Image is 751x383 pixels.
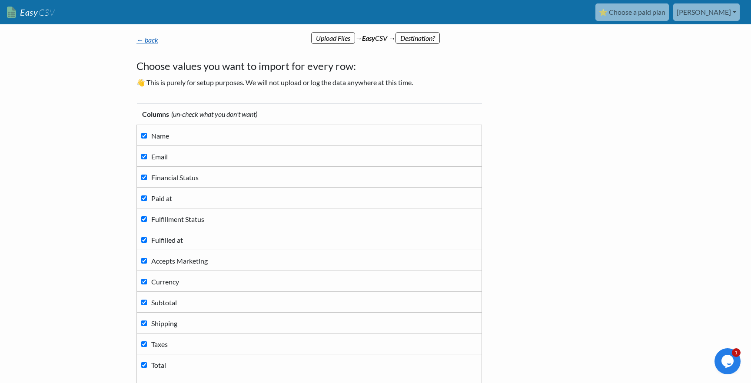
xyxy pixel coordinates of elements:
[141,175,147,180] input: Financial Status
[151,194,172,202] span: Paid at
[151,236,183,244] span: Fulfilled at
[141,195,147,201] input: Paid at
[141,237,147,243] input: Fulfilled at
[136,58,491,74] h4: Choose values you want to import for every row:
[141,320,147,326] input: Shipping
[137,104,482,125] th: Columns
[151,340,168,348] span: Taxes
[141,154,147,159] input: Email
[136,36,158,44] a: ← back
[141,133,147,139] input: Name
[151,173,199,182] span: Financial Status
[151,361,166,369] span: Total
[141,300,147,305] input: Subtotal
[151,215,204,223] span: Fulfillment Status
[141,258,147,264] input: Accepts Marketing
[673,3,740,21] a: [PERSON_NAME]
[38,7,55,18] span: CSV
[141,279,147,284] input: Currency
[7,3,55,21] a: EasyCSV
[151,257,208,265] span: Accepts Marketing
[595,3,669,21] a: ⭐ Choose a paid plan
[151,132,169,140] span: Name
[128,24,623,43] div: → CSV →
[151,152,168,161] span: Email
[171,110,257,118] i: (un-check what you don't want)
[141,362,147,368] input: Total
[151,298,177,307] span: Subtotal
[136,77,491,88] p: 👋 This is purely for setup purposes. We will not upload or log the data anywhere at this time.
[151,277,179,286] span: Currency
[714,348,742,374] iframe: chat widget
[151,319,177,327] span: Shipping
[141,216,147,222] input: Fulfillment Status
[141,341,147,347] input: Taxes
